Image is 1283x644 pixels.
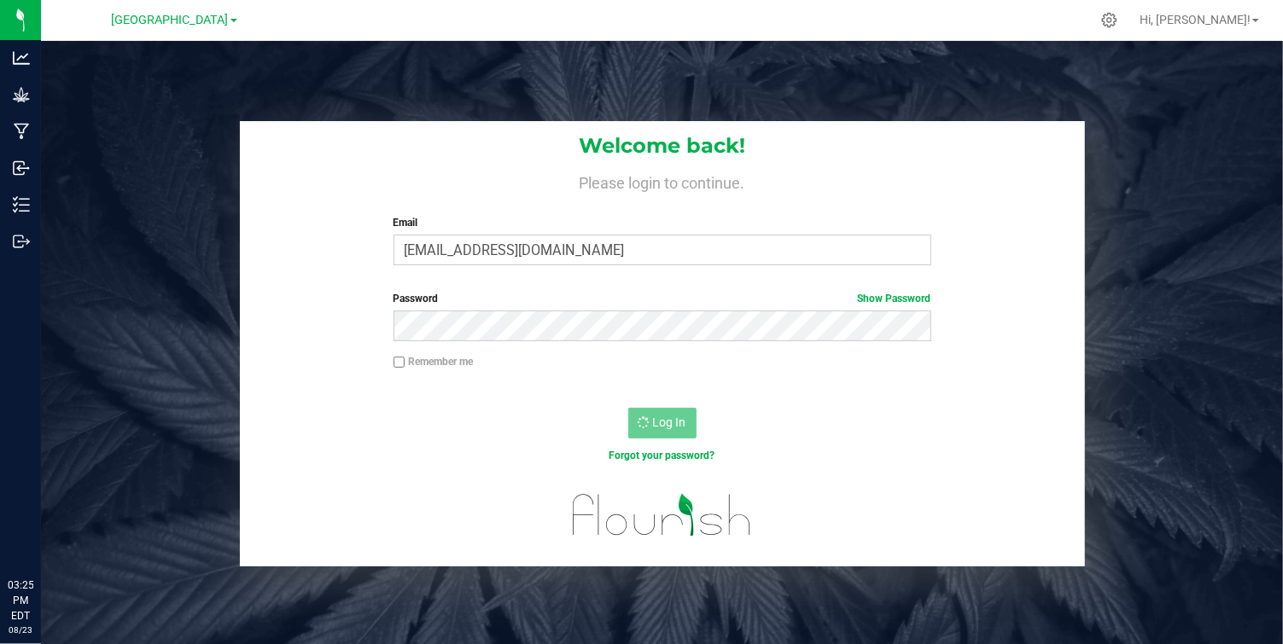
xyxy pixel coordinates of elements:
[653,415,686,429] span: Log In
[394,357,405,368] input: Remember me
[1140,13,1251,26] span: Hi, [PERSON_NAME]!
[628,408,697,438] button: Log In
[13,233,30,250] inline-svg: Outbound
[394,293,439,305] span: Password
[1099,12,1120,28] div: Manage settings
[394,354,474,369] label: Remember me
[13,196,30,213] inline-svg: Inventory
[394,215,931,230] label: Email
[13,86,30,103] inline-svg: Grow
[13,123,30,140] inline-svg: Manufacturing
[8,624,33,636] p: 08/23
[858,293,931,305] a: Show Password
[13,49,30,67] inline-svg: Analytics
[240,171,1085,191] h4: Please login to continue.
[8,577,33,624] p: 03:25 PM EDT
[609,450,715,461] a: Forgot your password?
[13,160,30,177] inline-svg: Inbound
[557,481,768,549] img: flourish_logo.svg
[240,135,1085,157] h1: Welcome back!
[112,13,229,27] span: [GEOGRAPHIC_DATA]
